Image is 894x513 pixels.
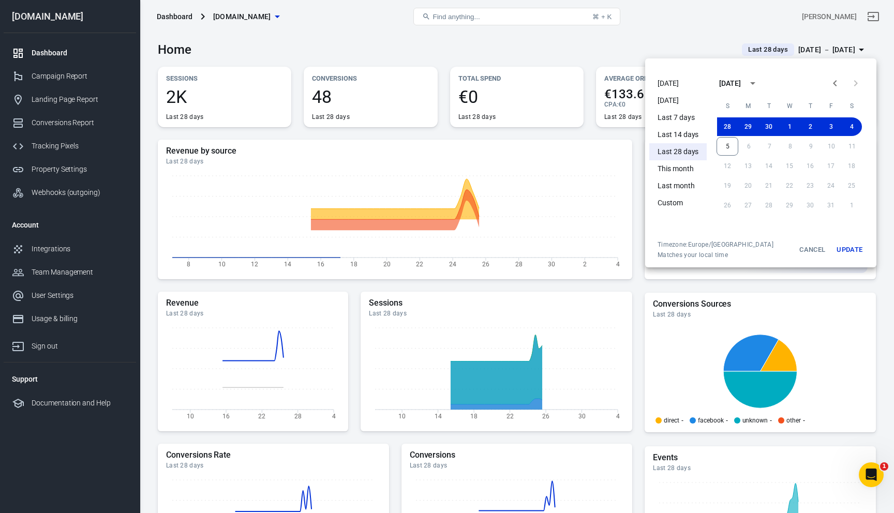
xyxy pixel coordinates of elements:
[833,240,866,259] button: Update
[801,96,820,116] span: Thursday
[718,96,737,116] span: Sunday
[744,74,762,92] button: calendar view is open, switch to year view
[739,96,757,116] span: Monday
[841,117,862,136] button: 4
[738,117,758,136] button: 29
[649,75,707,92] li: [DATE]
[649,92,707,109] li: [DATE]
[719,78,741,89] div: [DATE]
[649,177,707,194] li: Last month
[658,251,773,259] span: Matches your local time
[758,117,779,136] button: 30
[649,126,707,143] li: Last 14 days
[649,194,707,212] li: Custom
[822,96,840,116] span: Friday
[796,240,829,259] button: Cancel
[880,462,888,471] span: 1
[780,96,799,116] span: Wednesday
[859,462,884,487] iframe: Intercom live chat
[800,117,821,136] button: 2
[649,160,707,177] li: This month
[842,96,861,116] span: Saturday
[649,109,707,126] li: Last 7 days
[658,240,773,249] div: Timezone: Europe/[GEOGRAPHIC_DATA]
[649,143,707,160] li: Last 28 days
[759,96,778,116] span: Tuesday
[717,117,738,136] button: 28
[825,73,845,94] button: Previous month
[821,117,841,136] button: 3
[779,117,800,136] button: 1
[717,137,738,156] button: 5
